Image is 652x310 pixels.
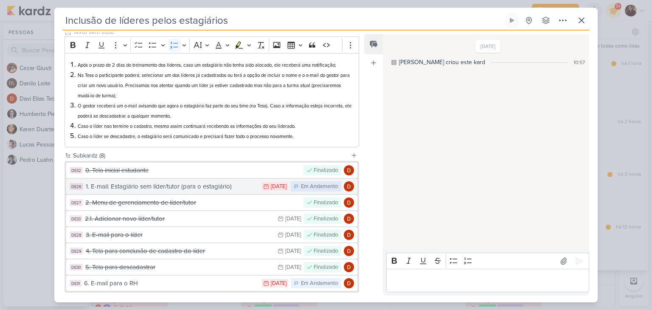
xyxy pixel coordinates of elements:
[70,264,83,271] div: DE30
[78,73,350,99] span: Na Tess o participante poderá: selecionar um dos líderes já cadastrados ou terá a opção de inclui...
[78,103,351,119] span: O gestor receberá um e-mail avisando que agora o estagiário faz parte do seu time (na Tess). Caso...
[63,13,503,28] input: Kard Sem Título
[314,199,338,207] div: Finalizado
[78,124,296,129] span: Caso o líder nao termine o cadastro, mesmo assim continuará recebendo as informações do seu lider...
[78,62,336,68] span: Após o prazo de 2 dias do treinamento dos líderes, caso um estagiário não tenha sido alocado, ele...
[71,28,359,37] input: Texto sem título
[70,215,82,222] div: DE33
[314,166,338,175] div: Finalizado
[85,166,299,175] div: 0. Tela inicial estudante
[344,197,354,208] img: Davi Elias Teixeira
[386,253,589,269] div: Editor toolbar
[66,195,357,210] button: DE27 2. Menu de gerenciamento de líder/tutor Finalizado
[314,215,338,223] div: Finalizado
[314,263,338,272] div: Finalizado
[301,183,338,191] div: Em Andamento
[85,198,299,208] div: 2. Menu de gerenciamento de líder/tutor
[285,248,301,254] div: [DATE]
[271,184,287,189] div: [DATE]
[66,179,357,194] button: DE26 1. E-mail: Estagiário sem líder/tutor (para o estagiário) [DATE] Em Andamento
[86,246,273,256] div: 4. Tela para conclusão de cadastro do líder
[66,243,357,259] button: DE29 4. Tela para conclusão de cadastro do líder [DATE] Finalizado
[509,17,515,24] div: Ligar relógio
[344,246,354,256] img: Davi Elias Teixeira
[66,276,357,291] button: DE31 6. E-mail para o RH [DATE] Em Andamento
[70,231,83,238] div: DE28
[301,279,338,288] div: Em Andamento
[314,231,338,240] div: Finalizado
[65,37,359,53] div: Editor toolbar
[573,59,585,66] div: 10:57
[70,167,83,174] div: DE32
[86,182,257,192] div: 1. E-mail: Estagiário sem líder/tutor (para o estagiário)
[66,163,357,178] button: DE32 0. Tela inicial estudante Finalizado
[344,262,354,272] img: Davi Elias Teixeira
[344,230,354,240] img: Davi Elias Teixeira
[285,216,301,222] div: [DATE]
[84,279,257,288] div: 6. E-mail para o RH
[78,134,294,139] span: Caso o líder se descadastre, o estagiário será comunicado e precisará fazer todo o processo novam...
[86,230,273,240] div: 3. E-mail para o líder
[66,259,357,275] button: DE30 5. Tela para descadastrar [DATE] Finalizado
[314,247,338,256] div: Finalizado
[70,199,83,206] div: DE27
[285,265,301,270] div: [DATE]
[65,53,359,148] div: Editor editing area: main
[66,211,357,226] button: DE33 2.1. Adicionar novo líder/tutor [DATE] Finalizado
[73,151,347,160] div: Subkardz (8)
[70,280,81,287] div: DE31
[344,165,354,175] img: Davi Elias Teixeira
[66,227,357,242] button: DE28 3. E-mail para o líder [DATE] Finalizado
[344,278,354,288] img: Davi Elias Teixeira
[285,232,301,238] div: [DATE]
[386,269,589,292] div: Editor editing area: main
[85,214,273,224] div: 2.1. Adicionar novo líder/tutor
[344,214,354,224] img: Davi Elias Teixeira
[399,58,485,67] div: [PERSON_NAME] criou este kard
[70,183,83,190] div: DE26
[85,262,273,272] div: 5. Tela para descadastrar
[271,281,287,286] div: [DATE]
[344,181,354,192] img: Davi Elias Teixeira
[70,248,83,254] div: DE29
